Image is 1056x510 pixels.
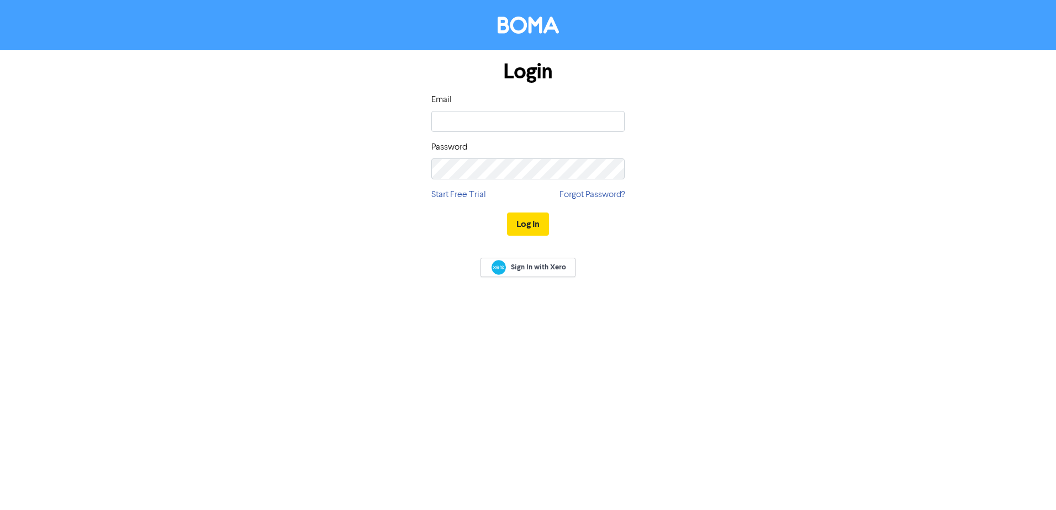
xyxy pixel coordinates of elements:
[492,260,506,275] img: Xero logo
[498,17,559,34] img: BOMA Logo
[481,258,575,277] a: Sign In with Xero
[511,262,566,272] span: Sign In with Xero
[431,188,486,201] a: Start Free Trial
[507,212,549,236] button: Log In
[431,93,452,107] label: Email
[559,188,625,201] a: Forgot Password?
[431,59,625,84] h1: Login
[431,141,467,154] label: Password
